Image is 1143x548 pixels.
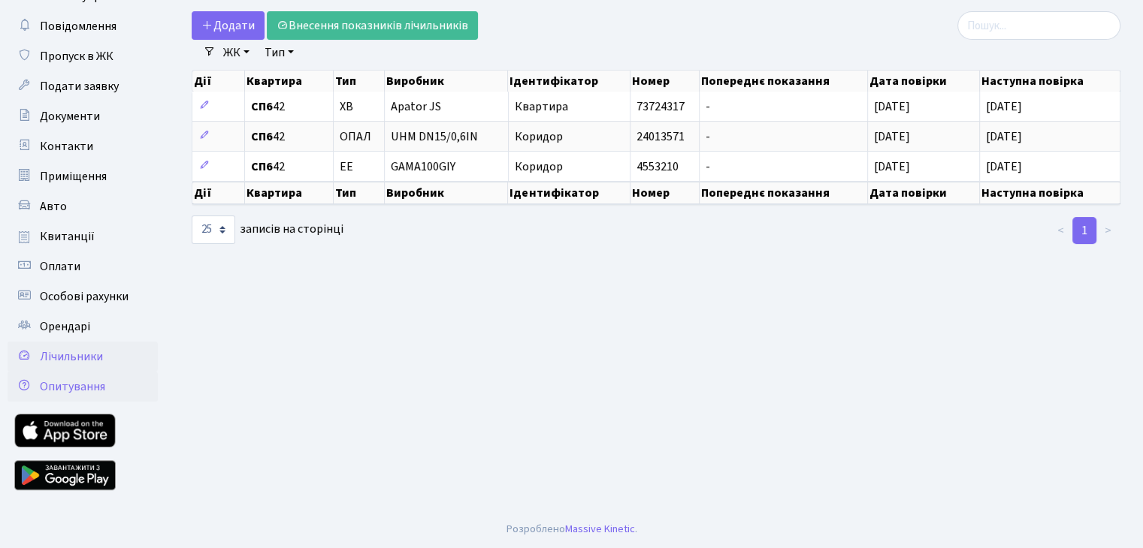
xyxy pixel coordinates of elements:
span: Apator JS [391,101,502,113]
a: Massive Kinetic [565,521,635,537]
span: Пропуск в ЖК [40,48,113,65]
span: [DATE] [986,128,1022,145]
a: Опитування [8,372,158,402]
span: [DATE] [986,158,1022,175]
span: Квартира [515,98,568,115]
b: СП6 [251,158,273,175]
span: Приміщення [40,168,107,185]
span: Документи [40,108,100,125]
span: 24013571 [637,128,685,145]
span: 4553210 [637,158,679,175]
span: GAMA100GIY [391,161,502,173]
span: ОПАЛ [340,131,371,143]
a: Оплати [8,251,158,282]
span: Контакти [40,138,93,155]
span: [DATE] [986,98,1022,115]
span: Опитування [40,378,105,395]
th: Квартира [245,182,334,204]
span: Додати [201,17,255,34]
span: [DATE] [874,98,910,115]
th: Дії [192,182,245,204]
th: Виробник [385,182,508,204]
a: Квитанції [8,221,158,251]
div: Розроблено . [506,521,637,537]
span: ЕЕ [340,161,353,173]
th: Номер [630,71,700,92]
span: 73724317 [637,98,685,115]
span: 42 [251,131,327,143]
a: ЖК [217,40,256,65]
span: - [706,128,710,145]
a: Контакти [8,131,158,161]
label: записів на сторінці [192,215,343,244]
span: UHM DN15/0,6IN [391,131,502,143]
select: записів на сторінці [192,215,235,244]
span: Авто [40,198,67,215]
th: Попереднє показання [700,71,868,92]
a: Документи [8,101,158,131]
span: 42 [251,161,327,173]
a: Додати [192,11,265,40]
a: Подати заявку [8,71,158,101]
span: 42 [251,101,327,113]
th: Дата повірки [868,182,980,204]
a: Пропуск в ЖК [8,41,158,71]
th: Ідентифікатор [508,182,630,204]
a: Орендарі [8,312,158,342]
span: - [706,158,710,175]
span: Лічильники [40,348,103,365]
a: Приміщення [8,161,158,191]
a: Повідомлення [8,11,158,41]
a: Тип [259,40,300,65]
a: Лічильники [8,342,158,372]
th: Виробник [385,71,508,92]
span: Орендарі [40,318,90,335]
th: Наступна повірка [980,71,1120,92]
span: Коридор [515,158,563,175]
b: СП6 [251,98,273,115]
a: 1 [1072,217,1096,244]
span: Оплати [40,258,80,275]
th: Тип [334,182,385,204]
th: Номер [630,182,700,204]
span: Особові рахунки [40,288,129,305]
span: Коридор [515,128,563,145]
span: Подати заявку [40,78,119,95]
span: Квитанції [40,228,95,245]
a: Особові рахунки [8,282,158,312]
span: [DATE] [874,158,910,175]
span: ХВ [340,101,353,113]
th: Ідентифікатор [508,71,630,92]
input: Пошук... [957,11,1120,40]
span: [DATE] [874,128,910,145]
th: Дії [192,71,245,92]
b: СП6 [251,128,273,145]
span: Повідомлення [40,18,116,35]
th: Тип [334,71,385,92]
a: Авто [8,191,158,221]
span: - [706,98,710,115]
th: Квартира [245,71,334,92]
th: Наступна повірка [980,182,1120,204]
a: Внесення показників лічильників [267,11,478,40]
th: Дата повірки [868,71,980,92]
th: Попереднє показання [700,182,868,204]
